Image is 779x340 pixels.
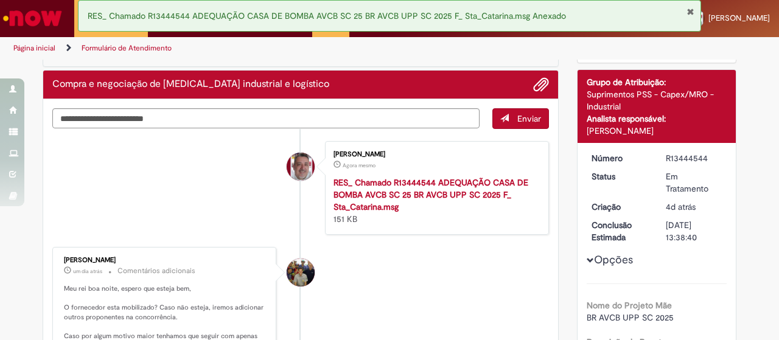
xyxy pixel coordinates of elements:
[587,312,674,323] span: BR AVCB UPP SC 2025
[582,219,657,243] dt: Conclusão Estimada
[343,162,376,169] span: Agora mesmo
[334,176,536,225] div: 151 KB
[666,170,722,195] div: Em Tratamento
[666,201,696,212] span: 4d atrás
[708,13,770,23] span: [PERSON_NAME]
[343,162,376,169] time: 29/08/2025 14:15:10
[88,10,566,21] span: RES_ Chamado R13444544 ADEQUAÇÃO CASA DE BOMBA AVCB SC 25 BR AVCB UPP SC 2025 F_ Sta_Catarina.msg...
[582,170,657,182] dt: Status
[52,108,480,128] textarea: Digite sua mensagem aqui...
[82,43,172,53] a: Formulário de Atendimento
[64,257,267,264] div: [PERSON_NAME]
[117,266,195,276] small: Comentários adicionais
[686,7,694,16] button: Fechar Notificação
[52,79,329,90] h2: Compra e negociação de Capex industrial e logístico Histórico de tíquete
[587,76,727,88] div: Grupo de Atribuição:
[73,268,102,275] span: um dia atrás
[9,37,510,60] ul: Trilhas de página
[492,108,549,129] button: Enviar
[334,177,528,212] a: RES_ Chamado R13444544 ADEQUAÇÃO CASA DE BOMBA AVCB SC 25 BR AVCB UPP SC 2025 F_ Sta_Catarina.msg
[582,201,657,213] dt: Criação
[587,113,727,125] div: Analista responsável:
[587,125,727,137] div: [PERSON_NAME]
[13,43,55,53] a: Página inicial
[533,77,549,92] button: Adicionar anexos
[73,268,102,275] time: 27/08/2025 23:31:51
[582,152,657,164] dt: Número
[334,151,536,158] div: [PERSON_NAME]
[666,201,696,212] time: 25/08/2025 14:23:25
[1,6,64,30] img: ServiceNow
[666,219,722,243] div: [DATE] 13:38:40
[587,88,727,113] div: Suprimentos PSS - Capex/MRO - Industrial
[517,113,541,124] span: Enviar
[587,300,672,311] b: Nome do Projeto Mãe
[287,258,315,286] div: Lucas Xavier De Oliveira
[666,201,722,213] div: 25/08/2025 14:23:25
[287,153,315,181] div: Alexandre Soares Da Rocha
[666,152,722,164] div: R13444544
